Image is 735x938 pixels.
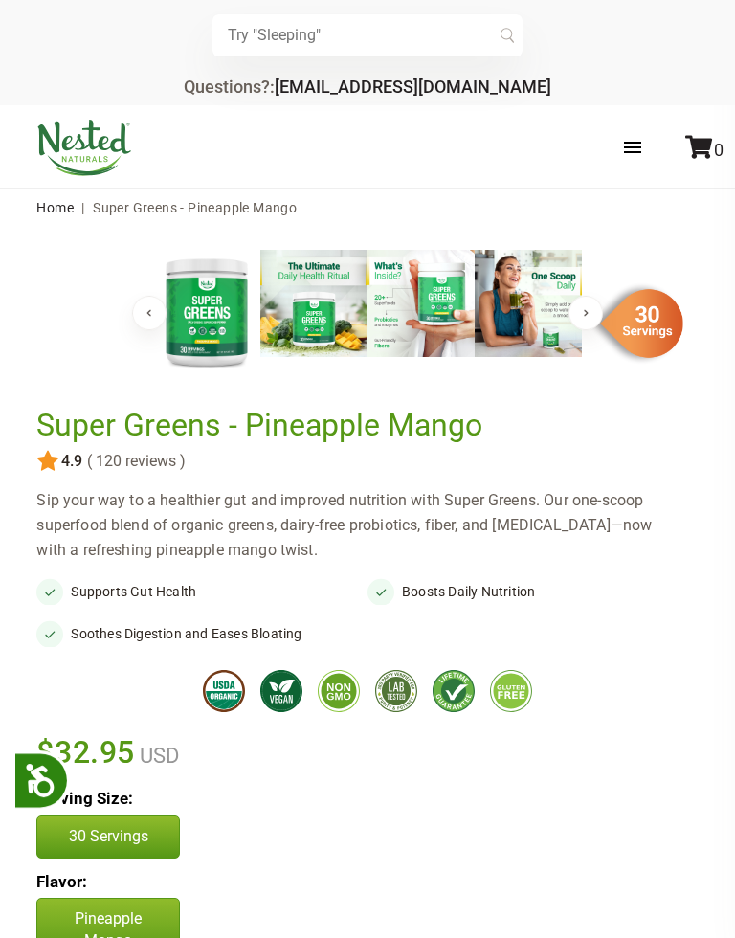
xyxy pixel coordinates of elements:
img: Nested Naturals [36,120,132,176]
span: | [77,200,89,215]
li: Soothes Digestion and Eases Bloating [36,620,367,647]
div: Sip your way to a healthier gut and improved nutrition with Super Greens. Our one-scoop superfood... [36,488,698,563]
img: Super Greens - Pineapple Mango [475,250,582,357]
span: Super Greens - Pineapple Mango [93,200,297,215]
p: 30 Servings [56,826,160,847]
button: Next [568,296,603,330]
b: Flavor: [36,872,87,891]
span: USD [135,744,179,768]
img: vegan [260,670,302,712]
img: Super Greens - Pineapple Mango [367,250,475,357]
li: Supports Gut Health [36,578,367,605]
a: 0 [685,140,724,160]
img: glutenfree [490,670,532,712]
li: Boosts Daily Nutrition [367,578,699,605]
nav: breadcrumbs [36,189,698,227]
button: 30 Servings [36,815,180,858]
img: gmofree [318,670,360,712]
div: Questions?: [184,78,551,96]
img: Super Greens - Pineapple Mango [260,250,367,357]
img: lifetimeguarantee [433,670,475,712]
img: star.svg [36,450,59,473]
a: [EMAIL_ADDRESS][DOMAIN_NAME] [275,77,551,97]
span: 0 [714,140,724,160]
span: ( 120 reviews ) [82,453,186,470]
input: Try "Sleeping" [212,14,523,56]
button: Previous [132,296,167,330]
span: 4.9 [59,453,82,470]
img: thirdpartytested [375,670,417,712]
img: usdaorganic [203,670,245,712]
a: Home [36,200,74,215]
img: sg-servings-30.png [588,282,683,365]
h1: Super Greens - Pineapple Mango [36,408,688,442]
img: Super Greens - Pineapple Mango [153,250,260,373]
